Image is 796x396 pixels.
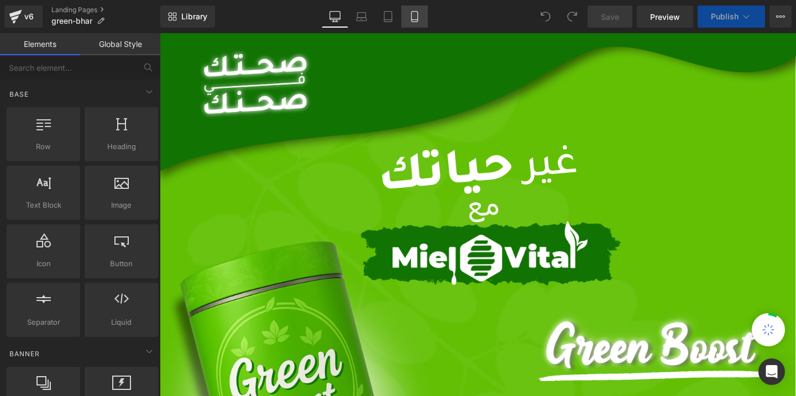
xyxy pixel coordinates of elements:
button: Publish [698,6,765,28]
button: More [769,6,792,28]
span: Icon [10,258,77,270]
span: Text Block [10,199,77,211]
button: Redo [561,6,583,28]
span: Separator [10,316,77,328]
span: Banner [8,349,41,359]
a: v6 [4,6,43,28]
a: Tablet [375,6,401,28]
div: v6 [22,9,36,24]
a: Landing Pages [51,6,160,14]
span: Preview [650,11,680,23]
span: Heading [88,141,155,152]
a: Laptop [348,6,375,28]
span: Image [88,199,155,211]
span: Liquid [88,316,155,328]
span: Button [88,258,155,270]
span: Save [601,11,619,23]
a: Global Style [80,33,160,55]
span: Row [10,141,77,152]
span: Publish [711,12,739,21]
span: Base [8,89,30,99]
div: Open Intercom Messenger [758,358,785,385]
span: green-bhar [51,17,92,25]
a: Preview [637,6,693,28]
a: Desktop [322,6,348,28]
a: Mobile [401,6,428,28]
span: Library [181,12,207,22]
button: Undo [535,6,557,28]
a: New Library [160,6,215,28]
